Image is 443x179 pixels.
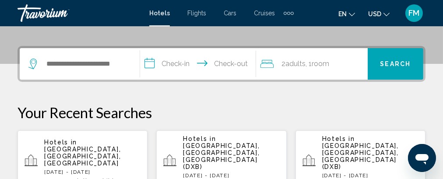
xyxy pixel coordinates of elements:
span: Hotels in [322,135,355,142]
button: Travelers: 2 adults, 0 children [256,48,368,80]
span: FM [409,9,420,18]
span: Adults [285,60,306,68]
button: Change language [338,7,355,20]
span: USD [368,11,381,18]
a: Hotels [149,10,170,17]
span: Room [312,60,329,68]
p: Your Recent Searches [18,104,425,121]
button: User Menu [403,4,425,22]
a: Cars [224,10,236,17]
span: , 1 [306,58,329,70]
div: Search widget [20,48,423,80]
span: Search [380,61,411,68]
span: Hotels in [44,139,77,146]
span: Hotels in [183,135,216,142]
button: Check in and out dates [140,48,256,80]
span: 2 [281,58,306,70]
button: Search [368,48,423,80]
span: [GEOGRAPHIC_DATA], [GEOGRAPHIC_DATA], [GEOGRAPHIC_DATA] (DXB) [322,142,399,170]
a: Travorium [18,4,141,22]
iframe: Button to launch messaging window [408,144,436,172]
a: Flights [187,10,206,17]
a: Cruises [254,10,275,17]
p: [DATE] - [DATE] [44,169,141,175]
button: Change currency [368,7,390,20]
button: Extra navigation items [284,6,294,20]
p: [DATE] - [DATE] [322,172,418,179]
span: [GEOGRAPHIC_DATA], [GEOGRAPHIC_DATA], [GEOGRAPHIC_DATA] [44,146,121,167]
span: en [338,11,347,18]
p: [DATE] - [DATE] [183,172,279,179]
span: [GEOGRAPHIC_DATA], [GEOGRAPHIC_DATA], [GEOGRAPHIC_DATA] (DXB) [183,142,260,170]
